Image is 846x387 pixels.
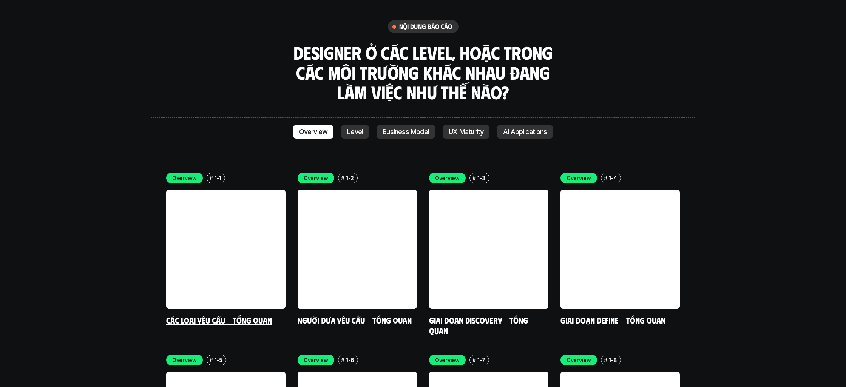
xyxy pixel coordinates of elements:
[604,357,607,363] h6: #
[172,356,197,364] p: Overview
[503,128,547,136] p: AI Applications
[293,125,334,139] a: Overview
[477,174,486,182] p: 1-3
[429,315,530,336] a: Giai đoạn Discovery - Tổng quan
[298,315,412,325] a: Người đưa yêu cầu - Tổng quan
[210,175,213,181] h6: #
[215,174,221,182] p: 1-1
[449,128,483,136] p: UX Maturity
[166,315,272,325] a: Các loại yêu cầu - Tổng quan
[341,125,369,139] a: Level
[383,128,429,136] p: Business Model
[215,356,222,364] p: 1-5
[567,174,591,182] p: Overview
[304,356,328,364] p: Overview
[291,43,555,102] h3: Designer ở các level, hoặc trong các môi trường khác nhau đang làm việc như thế nào?
[609,356,617,364] p: 1-8
[443,125,489,139] a: UX Maturity
[341,175,344,181] h6: #
[346,174,354,182] p: 1-2
[435,356,460,364] p: Overview
[477,356,485,364] p: 1-7
[399,22,452,31] h6: nội dung báo cáo
[472,175,476,181] h6: #
[299,128,328,136] p: Overview
[567,356,591,364] p: Overview
[346,356,354,364] p: 1-6
[435,174,460,182] p: Overview
[210,357,213,363] h6: #
[472,357,476,363] h6: #
[560,315,665,325] a: Giai đoạn Define - Tổng quan
[341,357,344,363] h6: #
[497,125,553,139] a: AI Applications
[609,174,617,182] p: 1-4
[347,128,363,136] p: Level
[172,174,197,182] p: Overview
[377,125,435,139] a: Business Model
[304,174,328,182] p: Overview
[604,175,607,181] h6: #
